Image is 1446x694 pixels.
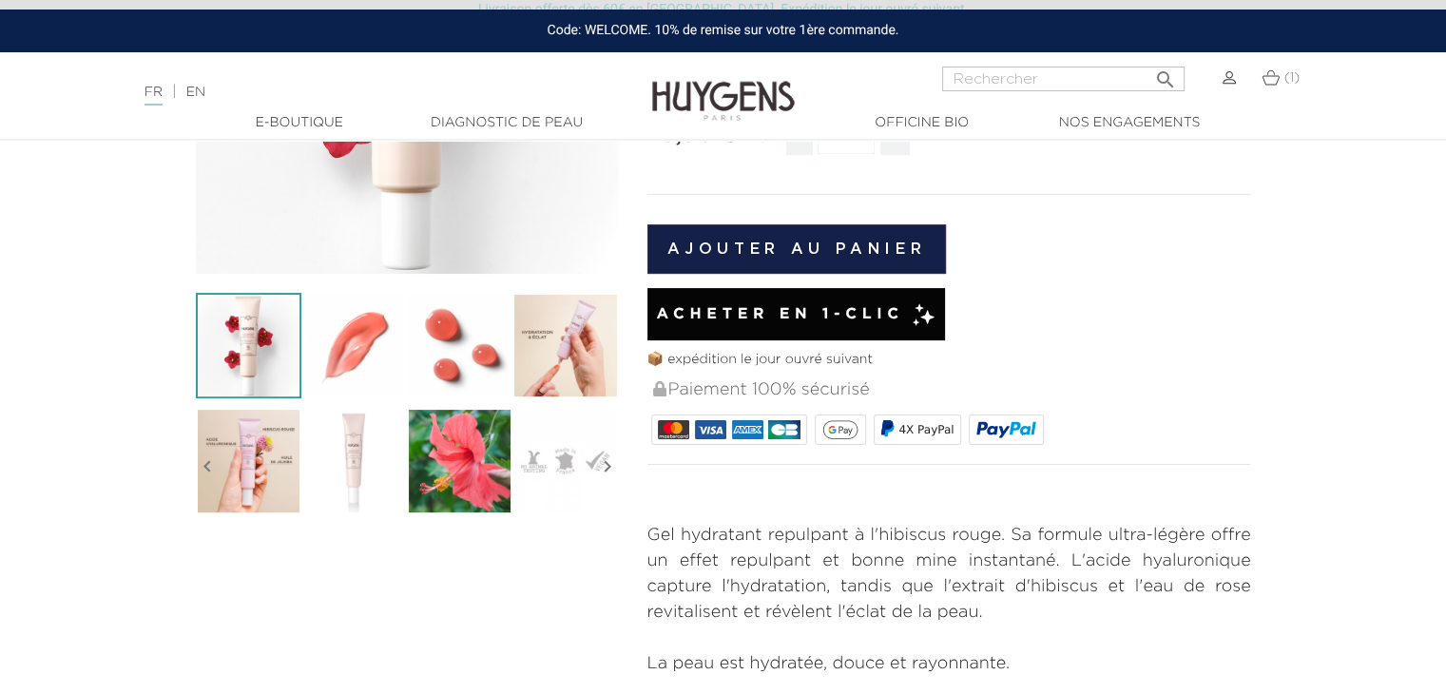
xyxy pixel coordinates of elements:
button:  [1148,61,1183,87]
p: 📦 expédition le jour ouvré suivant [647,350,1251,370]
p: Gel hydratant repulpant à l'hibiscus rouge. Sa formule ultra-légère offre un effet repulpant et b... [647,523,1251,626]
div: TTC [742,118,766,169]
a: E-Boutique [204,113,395,133]
div: Paiement 100% sécurisé [651,370,1251,411]
button: Ajouter au panier [647,224,947,274]
a: EN [186,86,205,99]
i:  [1154,63,1177,86]
img: CB_NATIONALE [768,420,800,439]
i:  [596,419,619,514]
i:  [196,419,219,514]
a: FR [145,86,163,106]
img: Huygens [652,50,795,124]
img: MASTERCARD [658,420,689,439]
div: | [135,81,588,104]
input: Rechercher [942,67,1185,91]
img: VISA [695,420,726,439]
p: La peau est hydratée, douce et rayonnante. [647,626,1251,677]
img: Paiement 100% sécurisé [653,381,666,396]
img: AMEX [732,420,763,439]
a: Diagnostic de peau [412,113,602,133]
a: Nos engagements [1034,113,1224,133]
span: 4X PayPal [898,423,954,436]
span: (1) [1283,71,1300,85]
a: (1) [1262,70,1301,86]
img: google_pay [822,420,858,439]
a: Officine Bio [827,113,1017,133]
